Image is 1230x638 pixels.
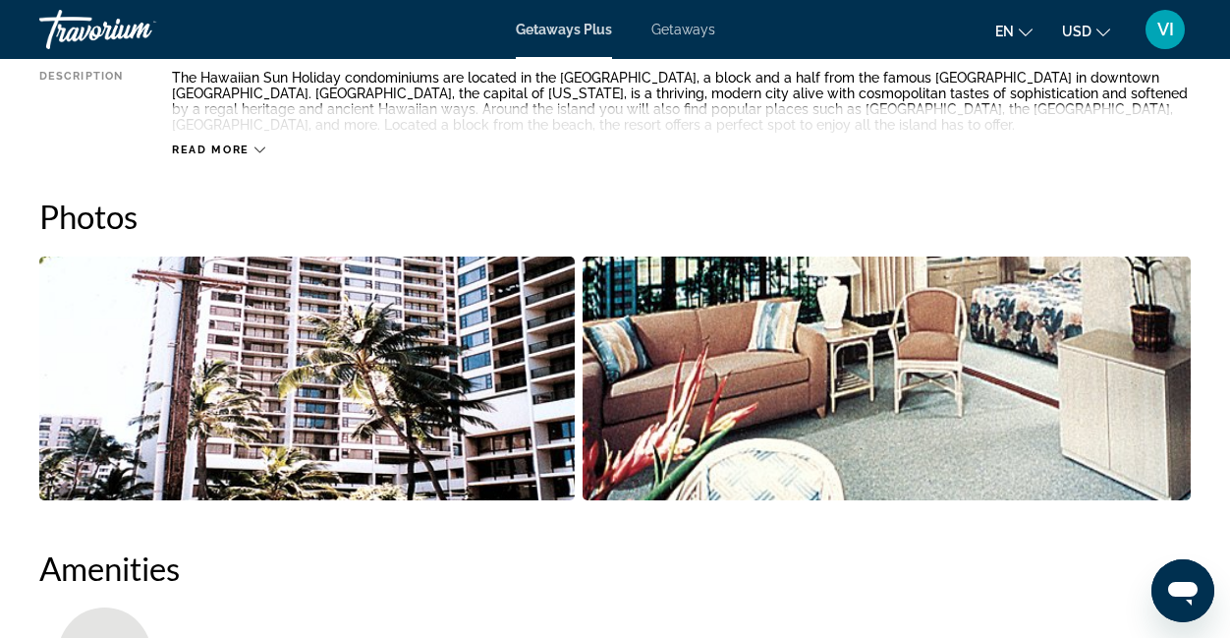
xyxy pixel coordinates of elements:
[172,144,250,156] span: Read more
[1062,24,1091,39] span: USD
[39,197,1191,236] h2: Photos
[995,17,1033,45] button: Change language
[1140,9,1191,50] button: User Menu
[583,256,1192,501] button: Open full-screen image slider
[1151,559,1214,622] iframe: Button to launch messaging window
[39,70,123,133] div: Description
[39,4,236,55] a: Travorium
[172,143,265,157] button: Read more
[39,549,1191,588] h2: Amenities
[995,24,1014,39] span: en
[1062,17,1110,45] button: Change currency
[172,70,1191,133] div: The Hawaiian Sun Holiday condominiums are located in the [GEOGRAPHIC_DATA], a block and a half fr...
[39,256,575,501] button: Open full-screen image slider
[516,22,612,37] a: Getaways Plus
[1157,20,1174,39] span: VI
[651,22,715,37] a: Getaways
